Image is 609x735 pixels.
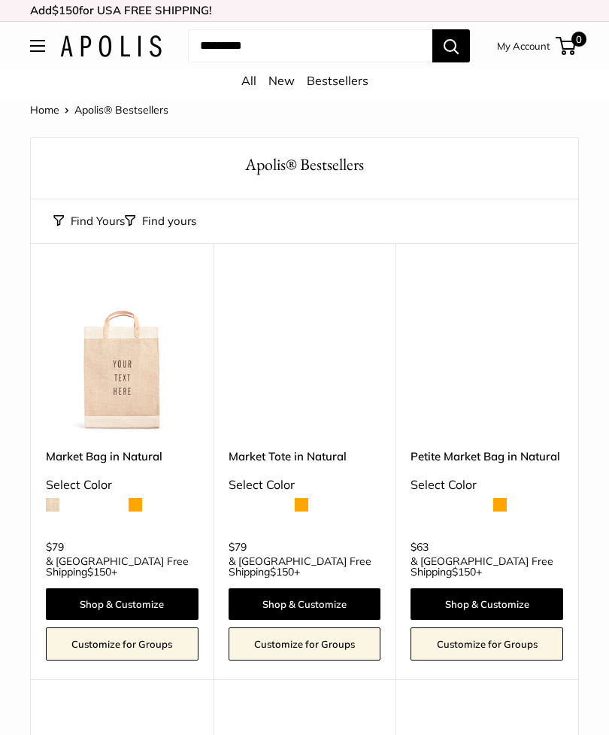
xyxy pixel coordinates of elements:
span: $63 [411,540,429,554]
span: $79 [46,540,64,554]
a: Customize for Groups [411,627,563,661]
span: $79 [229,540,247,554]
span: 0 [571,32,586,47]
a: description_Make it yours with custom printed text.description_The Original Market bag in its 4 n... [229,281,381,433]
input: Search... [188,29,432,62]
div: Select Color [411,474,563,497]
span: & [GEOGRAPHIC_DATA] Free Shipping + [46,556,198,577]
a: 0 [557,37,576,55]
a: Petite Market Bag in Natural [411,448,563,465]
span: $150 [52,3,79,17]
h1: Apolis® Bestsellers [53,153,556,176]
a: New [268,73,295,88]
span: Apolis® Bestsellers [74,103,168,117]
button: Open menu [30,40,45,52]
div: Select Color [46,474,198,497]
a: Shop & Customize [229,588,381,620]
a: Customize for Groups [229,627,381,661]
img: Apolis [60,35,162,57]
a: Home [30,103,59,117]
button: Find Yours [53,211,125,232]
a: My Account [497,37,550,55]
button: Filter collection [125,211,196,232]
a: Customize for Groups [46,627,198,661]
a: Petite Market Bag in Naturaldescription_Effortless style that elevates every moment [411,281,563,433]
a: Market Bag in Natural [46,448,198,465]
span: & [GEOGRAPHIC_DATA] Free Shipping + [411,556,563,577]
span: $150 [87,565,111,579]
img: Market Bag in Natural [46,281,198,433]
a: Market Bag in NaturalMarket Bag in Natural [46,281,198,433]
a: All [241,73,256,88]
span: $150 [270,565,294,579]
span: $150 [452,565,476,579]
span: & [GEOGRAPHIC_DATA] Free Shipping + [229,556,381,577]
a: Bestsellers [307,73,368,88]
button: Search [432,29,470,62]
nav: Breadcrumb [30,100,168,120]
a: Shop & Customize [411,588,563,620]
a: Shop & Customize [46,588,198,620]
a: Market Tote in Natural [229,448,381,465]
div: Select Color [229,474,381,497]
